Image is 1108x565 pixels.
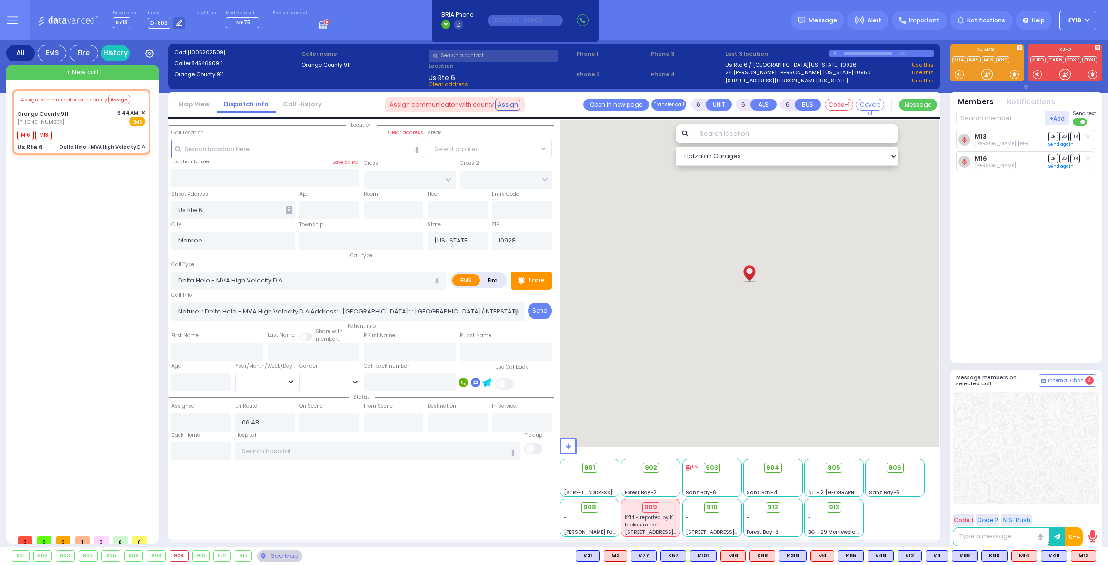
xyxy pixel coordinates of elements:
span: - [686,514,689,521]
h5: Message members on selected call [956,374,1039,387]
span: 903 [706,463,718,473]
span: EMS [129,117,145,126]
img: comment-alt.png [1041,379,1046,383]
div: See map [257,550,302,562]
div: K77 [631,550,657,562]
div: BLS [926,550,948,562]
a: 24 [PERSON_NAME] [PERSON_NAME] [US_STATE] 10950 [725,69,871,77]
span: Patient info [343,323,380,330]
div: K12 [898,550,922,562]
span: [STREET_ADDRESS][PERSON_NAME] [564,489,654,496]
div: 903 [56,551,74,561]
span: D-803 [148,18,170,29]
div: BLS [981,550,1008,562]
span: - [686,474,689,482]
span: 0 [94,536,109,544]
span: Phone 4 [651,71,722,79]
span: BRIA Phone [441,10,473,19]
input: Search location [694,124,898,143]
div: BLS [631,550,657,562]
button: Covered [856,99,884,111]
div: ALS [1011,550,1037,562]
label: P Last Name [460,332,491,340]
a: Us Rte 6 / [GEOGRAPHIC_DATA][US_STATE] 10926 [725,61,857,69]
span: DR [1048,132,1058,141]
label: Entry Code [492,191,519,198]
label: Call back number [364,363,409,370]
button: 10-4 [1065,527,1083,546]
button: BUS [795,99,821,111]
label: Floor [428,191,439,198]
label: Gender [299,363,318,370]
label: En Route [235,403,257,410]
label: Orange County 911 [301,61,425,69]
button: Members [958,97,994,108]
div: M4 [810,550,834,562]
span: - [869,482,872,489]
span: [STREET_ADDRESS][PERSON_NAME] [625,528,715,535]
span: Phone 3 [651,50,722,58]
label: Save as POI [332,159,359,166]
label: Areas [428,129,442,137]
button: ALS-Rush [1001,514,1032,526]
label: In Service [492,403,516,410]
button: ALS [750,99,777,111]
div: ALS [810,550,834,562]
a: History [101,45,130,61]
button: Code 2 [976,514,999,526]
label: Use Callback [495,363,528,371]
div: BLS [868,550,894,562]
span: - [808,482,811,489]
label: Location Name [171,158,209,166]
span: - [747,521,749,528]
span: Sanz Bay-5 [869,489,899,496]
div: ALS [604,550,627,562]
label: Pick up [524,432,542,439]
div: BLS [660,550,686,562]
span: 4 [1085,376,1094,385]
span: - [564,474,567,482]
label: Township [299,221,323,229]
div: K65 [838,550,864,562]
label: Fire units on call [273,10,309,16]
label: KJFD [1028,47,1102,54]
span: 908 [583,503,596,512]
label: First Name [171,332,199,340]
span: - [747,474,749,482]
div: BLS [576,550,600,562]
label: Medic on call [226,10,262,16]
span: Lazer Schwimmer [975,162,1016,169]
span: M13 [35,131,52,140]
div: ALS [1071,550,1096,562]
span: 0 [56,536,70,544]
span: [PHONE_NUMBER] [17,118,64,126]
label: Night unit [196,10,218,16]
span: KY18 [113,17,130,28]
a: Send again [1048,141,1074,147]
span: TR [1070,132,1080,141]
img: Logo [38,14,101,26]
a: FD31 [1082,56,1097,63]
span: TR [1070,154,1080,163]
span: [PERSON_NAME] Farm [564,528,620,535]
span: Sanz Bay-6 [686,489,716,496]
a: M13 [982,56,995,63]
div: 905 [102,551,120,561]
button: Send [528,303,552,319]
span: Other building occupants [286,206,292,214]
div: BLS [838,550,864,562]
button: Code 1 [953,514,974,526]
button: Assign [495,99,520,110]
div: Us Rte 6 [17,142,43,152]
label: On Scene [299,403,323,410]
div: 901 [12,551,29,561]
img: message.svg [798,17,805,24]
span: 8454690911 [191,60,223,67]
div: 11% [686,464,698,471]
div: K88 [952,550,978,562]
div: Year/Month/Week/Day [235,363,295,370]
span: 0 [37,536,51,544]
div: BLS [779,550,807,562]
label: Last 3 location [725,50,829,58]
span: 905 [828,463,840,473]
